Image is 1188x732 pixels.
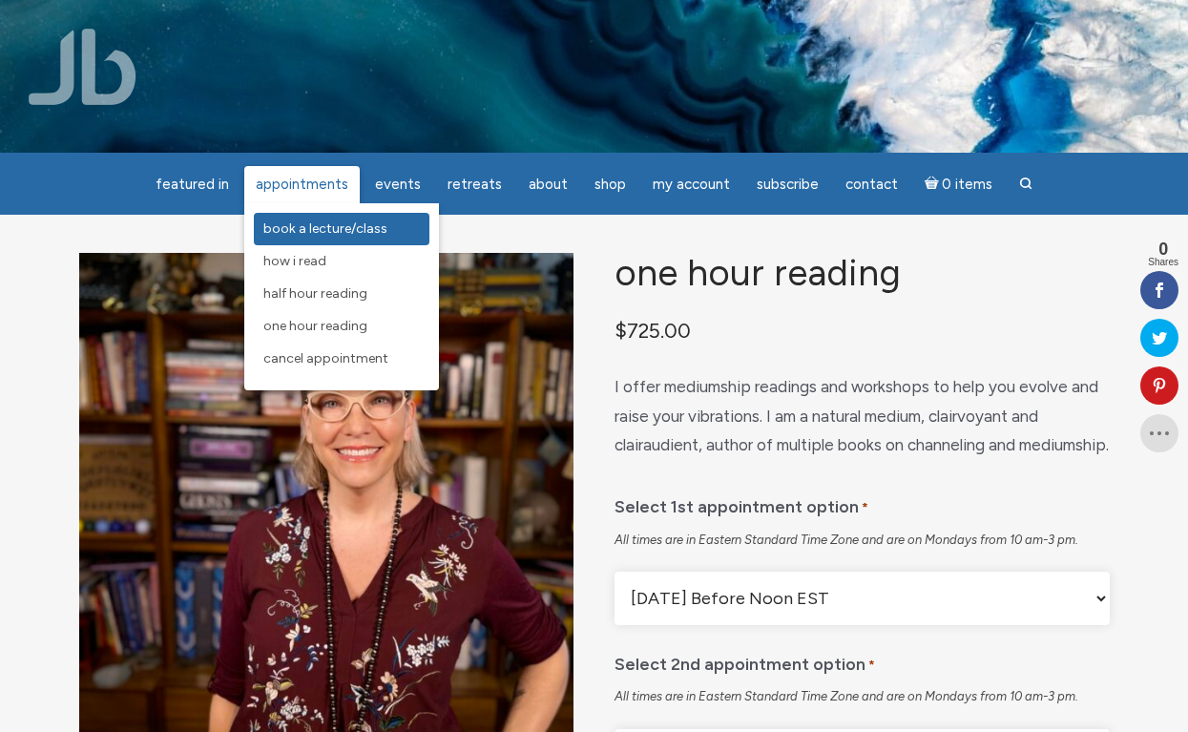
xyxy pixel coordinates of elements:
a: Shop [583,166,637,203]
i: Cart [925,176,943,193]
span: 0 items [942,178,992,192]
span: Cancel Appointment [263,350,388,366]
span: Contact [845,176,898,193]
a: One Hour Reading [254,310,429,343]
span: Retreats [448,176,502,193]
span: Half Hour Reading [263,285,367,302]
span: Book a Lecture/Class [263,220,387,237]
span: About [529,176,568,193]
span: My Account [653,176,730,193]
span: $ [615,319,627,343]
a: Contact [834,166,909,203]
a: My Account [641,166,741,203]
a: How I Read [254,245,429,278]
span: Shares [1148,258,1178,267]
span: featured in [156,176,229,193]
span: How I Read [263,253,326,269]
label: Select 2nd appointment option [615,640,875,681]
a: Half Hour Reading [254,278,429,310]
img: Jamie Butler. The Everyday Medium [29,29,136,105]
span: Appointments [256,176,348,193]
h1: One Hour Reading [615,253,1109,294]
span: Events [375,176,421,193]
span: Subscribe [757,176,819,193]
label: Select 1st appointment option [615,483,868,524]
a: Appointments [244,166,360,203]
div: All times are in Eastern Standard Time Zone and are on Mondays from 10 am-3 pm. [615,532,1109,549]
a: Subscribe [745,166,830,203]
a: Book a Lecture/Class [254,213,429,245]
a: Cart0 items [913,164,1005,203]
span: 0 [1148,241,1178,258]
a: Cancel Appointment [254,343,429,375]
span: One Hour Reading [263,318,367,334]
bdi: 725.00 [615,319,691,343]
a: Events [364,166,432,203]
a: About [517,166,579,203]
div: All times are in Eastern Standard Time Zone and are on Mondays from 10 am-3 pm. [615,688,1109,705]
a: featured in [144,166,240,203]
a: Retreats [436,166,513,203]
span: I offer mediumship readings and workshops to help you evolve and raise your vibrations. I am a na... [615,377,1109,454]
span: Shop [594,176,626,193]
